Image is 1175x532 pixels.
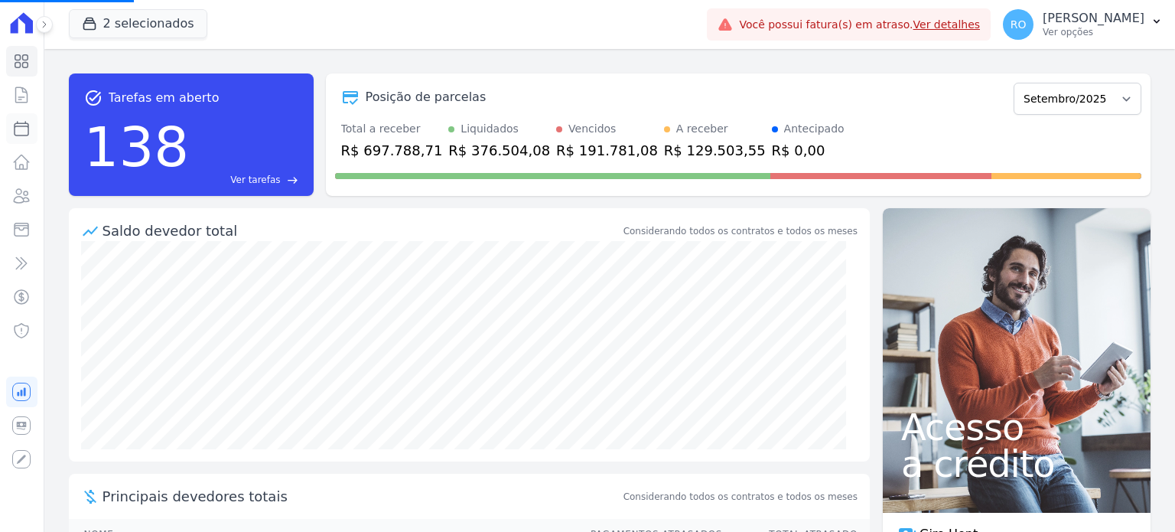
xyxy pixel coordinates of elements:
span: Você possui fatura(s) em atraso. [739,17,980,33]
a: Ver detalhes [913,18,981,31]
span: a crédito [901,446,1132,482]
span: Tarefas em aberto [109,89,220,107]
div: A receber [676,121,728,137]
div: Saldo devedor total [103,220,620,241]
div: R$ 129.503,55 [664,140,766,161]
div: Vencidos [568,121,616,137]
div: R$ 191.781,08 [556,140,658,161]
div: Considerando todos os contratos e todos os meses [623,224,858,238]
div: R$ 697.788,71 [341,140,443,161]
span: Principais devedores totais [103,486,620,507]
div: Total a receber [341,121,443,137]
button: RO [PERSON_NAME] Ver opções [991,3,1175,46]
p: [PERSON_NAME] [1043,11,1144,26]
button: 2 selecionados [69,9,207,38]
span: RO [1011,19,1027,30]
span: east [287,175,298,186]
span: task_alt [84,89,103,107]
p: Ver opções [1043,26,1144,38]
div: Liquidados [461,121,519,137]
div: R$ 0,00 [772,140,845,161]
span: Considerando todos os contratos e todos os meses [623,490,858,504]
div: 138 [84,107,189,187]
div: Antecipado [784,121,845,137]
span: Ver tarefas [230,173,280,187]
a: Ver tarefas east [195,173,298,187]
div: Posição de parcelas [366,88,487,106]
div: R$ 376.504,08 [448,140,550,161]
span: Acesso [901,409,1132,446]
